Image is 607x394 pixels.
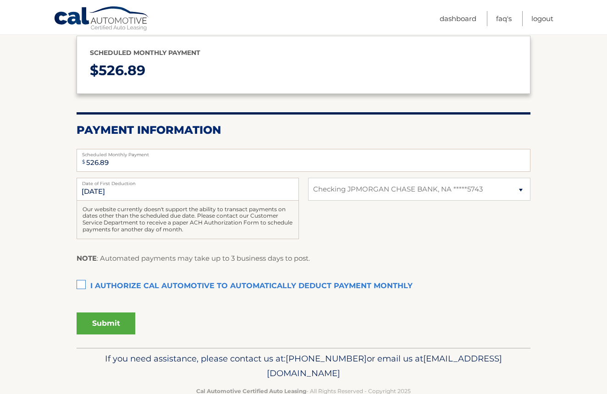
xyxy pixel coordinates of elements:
[440,11,476,26] a: Dashboard
[77,149,530,156] label: Scheduled Monthly Payment
[90,47,517,59] p: Scheduled monthly payment
[77,254,97,263] strong: NOTE
[99,62,145,79] span: 526.89
[54,6,150,33] a: Cal Automotive
[77,252,310,264] p: : Automated payments may take up to 3 business days to post.
[286,353,367,364] span: [PHONE_NUMBER]
[77,149,530,172] input: Payment Amount
[79,152,88,172] span: $
[77,178,299,201] input: Payment Date
[83,351,524,381] p: If you need assistance, please contact us at: or email us at
[531,11,553,26] a: Logout
[267,353,502,378] span: [EMAIL_ADDRESS][DOMAIN_NAME]
[77,201,299,239] div: Our website currently doesn't support the ability to transact payments on dates other than the sc...
[77,312,135,334] button: Submit
[77,277,530,295] label: I authorize cal automotive to automatically deduct payment monthly
[77,178,299,185] label: Date of First Deduction
[90,59,517,83] p: $
[496,11,512,26] a: FAQ's
[77,123,530,137] h2: Payment Information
